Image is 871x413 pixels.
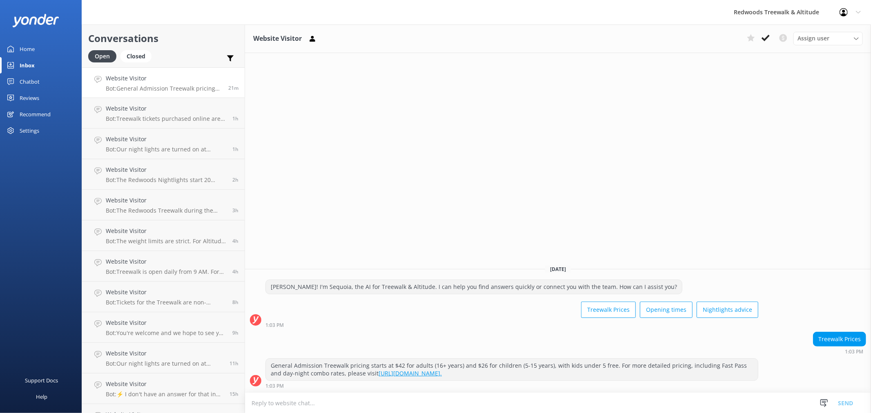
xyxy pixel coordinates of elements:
div: Sep 22 2025 01:03pm (UTC +12:00) Pacific/Auckland [265,322,758,328]
span: Sep 22 2025 11:16am (UTC +12:00) Pacific/Auckland [232,176,238,183]
a: Website VisitorBot:Treewalk is open daily from 9 AM. For last ticket sold times, please check our... [82,251,245,282]
img: yonder-white-logo.png [12,14,59,27]
h4: Website Visitor [106,349,223,358]
h4: Website Visitor [106,380,223,389]
span: Sep 22 2025 09:56am (UTC +12:00) Pacific/Auckland [232,207,238,214]
strong: 1:03 PM [265,323,284,328]
span: Sep 22 2025 01:29am (UTC +12:00) Pacific/Auckland [229,360,238,367]
div: Sep 22 2025 01:03pm (UTC +12:00) Pacific/Auckland [265,383,758,389]
div: Open [88,50,116,62]
h4: Website Visitor [106,74,222,83]
span: Assign user [797,34,829,43]
a: Website VisitorBot:Our night lights are turned on at sunset, and the night walk starts 20 minutes... [82,129,245,159]
a: Website VisitorBot:The Redwoods Nightlights start 20 minutes after sunset. You can check the exac... [82,159,245,190]
h4: Website Visitor [106,104,226,113]
button: Nightlights advice [697,302,758,318]
p: Bot: Our night lights are turned on at sunset, and the night walk starts 20 minutes thereafter. W... [106,146,226,153]
a: Website VisitorBot:The Redwoods Treewalk during the daytime is self-guided and takes approximatel... [82,190,245,220]
p: Bot: Treewalk tickets purchased online are valid for up to 12 months from the purchase date, allo... [106,115,226,122]
h4: Website Visitor [106,288,226,297]
a: Website VisitorBot:Tickets for the Treewalk are non-refundable and non-transferable. However, for... [82,282,245,312]
div: Inbox [20,57,35,73]
a: Website VisitorBot:⚡ I don't have an answer for that in my knowledge base. Please try and rephras... [82,373,245,404]
a: Website VisitorBot:The weight limits are strict. For Altitude, participants must be between 30 kg... [82,220,245,251]
h2: Conversations [88,31,238,46]
span: Sep 22 2025 11:28am (UTC +12:00) Pacific/Auckland [232,146,238,153]
h4: Website Visitor [106,318,226,327]
button: Opening times [640,302,693,318]
span: Sep 22 2025 11:37am (UTC +12:00) Pacific/Auckland [232,115,238,122]
a: Website VisitorBot:Treewalk tickets purchased online are valid for up to 12 months from the purch... [82,98,245,129]
p: Bot: The Redwoods Treewalk during the daytime is self-guided and takes approximately 30-40 minute... [106,207,226,214]
span: Sep 22 2025 01:03pm (UTC +12:00) Pacific/Auckland [228,84,238,91]
span: [DATE] [545,266,571,273]
button: Treewalk Prices [581,302,636,318]
div: Chatbot [20,73,40,90]
h4: Website Visitor [106,226,226,235]
div: Help [36,389,47,405]
p: Bot: You're welcome and we hope to see you at [GEOGRAPHIC_DATA] & Altitude soon! [106,329,226,337]
strong: 1:03 PM [265,384,284,389]
div: Sep 22 2025 01:03pm (UTC +12:00) Pacific/Auckland [813,349,866,354]
span: Sep 22 2025 09:22am (UTC +12:00) Pacific/Auckland [232,268,238,275]
p: Bot: Tickets for the Treewalk are non-refundable and non-transferable. However, for Altitude, if ... [106,299,226,306]
span: Sep 21 2025 09:36pm (UTC +12:00) Pacific/Auckland [229,391,238,397]
a: Website VisitorBot:You're welcome and we hope to see you at [GEOGRAPHIC_DATA] & Altitude soon!9h [82,312,245,343]
a: Website VisitorBot:General Admission Treewalk pricing starts at $42 for adults (16+ years) and $2... [82,67,245,98]
span: Sep 22 2025 04:52am (UTC +12:00) Pacific/Auckland [232,299,238,306]
div: Closed [120,50,151,62]
span: Sep 22 2025 04:15am (UTC +12:00) Pacific/Auckland [232,329,238,336]
p: Bot: Treewalk is open daily from 9 AM. For last ticket sold times, please check our website FAQs ... [106,268,226,275]
div: Assign User [793,32,863,45]
div: Reviews [20,90,39,106]
div: [PERSON_NAME]! I'm Sequoia, the AI for Treewalk & Altitude. I can help you find answers quickly o... [266,280,682,294]
p: Bot: General Admission Treewalk pricing starts at $42 for adults (16+ years) and $26 for children... [106,85,222,92]
div: Home [20,41,35,57]
div: Support Docs [25,372,58,389]
div: Treewalk Prices [813,332,866,346]
div: General Admission Treewalk pricing starts at $42 for adults (16+ years) and $26 for children (5-1... [266,359,758,380]
strong: 1:03 PM [845,349,863,354]
a: Closed [120,51,156,60]
div: Settings [20,122,39,139]
h4: Website Visitor [106,165,226,174]
h3: Website Visitor [253,33,302,44]
a: Open [88,51,120,60]
p: Bot: The weight limits are strict. For Altitude, participants must be between 30 kg and 120 kg, a... [106,238,226,245]
div: Recommend [20,106,51,122]
a: [URL][DOMAIN_NAME]. [379,369,442,377]
h4: Website Visitor [106,257,226,266]
h4: Website Visitor [106,196,226,205]
p: Bot: ⚡ I don't have an answer for that in my knowledge base. Please try and rephrase your questio... [106,391,223,398]
p: Bot: Our night lights are turned on at sunset, and the night walk starts 20 minutes thereafter. E... [106,360,223,367]
p: Bot: The Redwoods Nightlights start 20 minutes after sunset. You can check the exact sunset time ... [106,176,226,184]
span: Sep 22 2025 09:24am (UTC +12:00) Pacific/Auckland [232,238,238,244]
h4: Website Visitor [106,135,226,144]
a: Website VisitorBot:Our night lights are turned on at sunset, and the night walk starts 20 minutes... [82,343,245,373]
